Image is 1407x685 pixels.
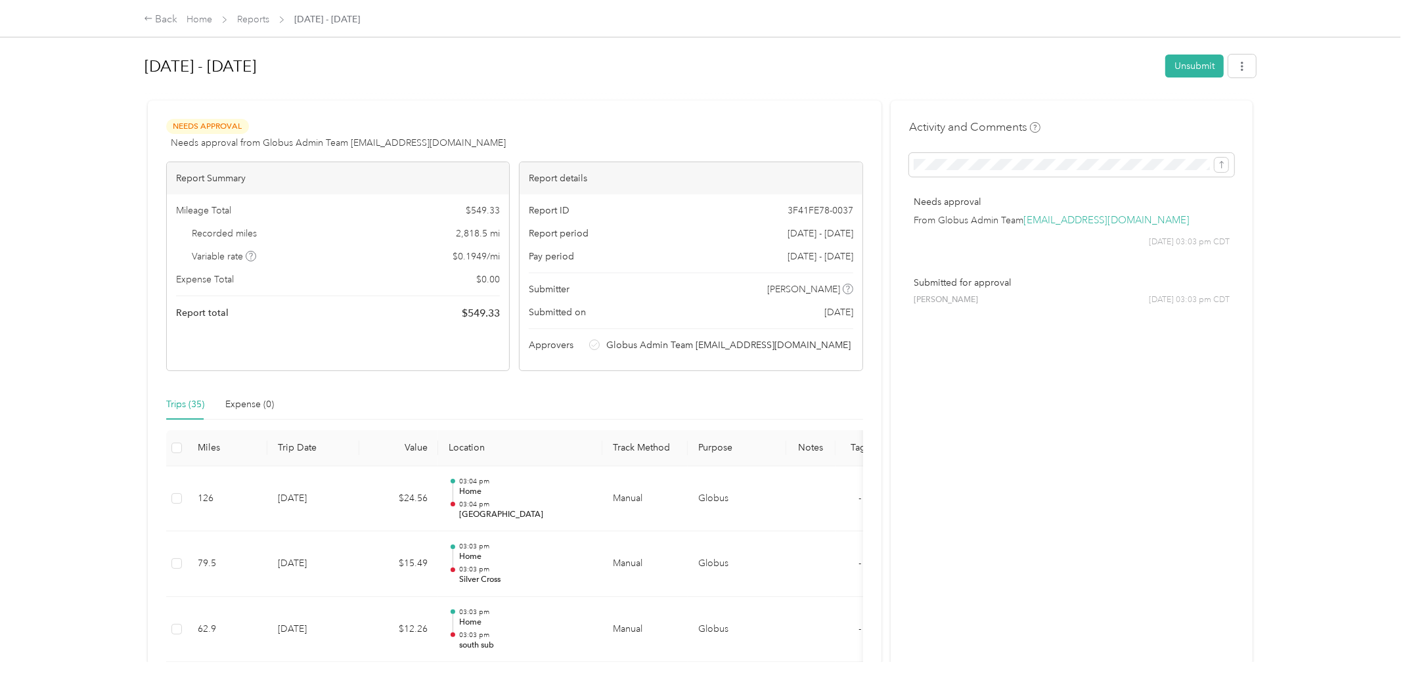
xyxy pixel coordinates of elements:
[456,227,500,240] span: 2,818.5 mi
[1333,611,1407,685] iframe: Everlance-gr Chat Button Frame
[438,430,602,466] th: Location
[606,338,851,352] span: Globus Admin Team [EMAIL_ADDRESS][DOMAIN_NAME]
[359,531,438,597] td: $15.49
[459,509,592,521] p: [GEOGRAPHIC_DATA]
[529,250,574,263] span: Pay period
[1149,236,1230,248] span: [DATE] 03:03 pm CDT
[359,430,438,466] th: Value
[1023,214,1190,227] a: [EMAIL_ADDRESS][DOMAIN_NAME]
[459,486,592,498] p: Home
[529,338,573,352] span: Approvers
[225,397,274,412] div: Expense (0)
[359,597,438,663] td: $12.26
[466,204,500,217] span: $ 549.33
[788,250,853,263] span: [DATE] - [DATE]
[459,640,592,652] p: south sub
[145,51,1157,82] h1: Aug 1 - 31, 2025
[192,250,256,263] span: Variable rate
[166,119,249,134] span: Needs Approval
[602,430,688,466] th: Track Method
[859,558,861,569] span: -
[267,466,359,532] td: [DATE]
[786,430,836,466] th: Notes
[187,430,267,466] th: Miles
[267,430,359,466] th: Trip Date
[459,617,592,629] p: Home
[529,282,569,296] span: Submitter
[187,597,267,663] td: 62.9
[688,466,786,532] td: Globus
[171,136,506,150] span: Needs approval from Globus Admin Team [EMAIL_ADDRESS][DOMAIN_NAME]
[914,195,1230,209] p: Needs approval
[459,500,592,509] p: 03:04 pm
[462,305,500,321] span: $ 549.33
[192,227,257,240] span: Recorded miles
[166,397,204,412] div: Trips (35)
[602,597,688,663] td: Manual
[187,531,267,597] td: 79.5
[187,14,212,25] a: Home
[688,430,786,466] th: Purpose
[187,466,267,532] td: 126
[144,12,178,28] div: Back
[859,623,861,634] span: -
[167,162,510,194] div: Report Summary
[459,542,592,551] p: 03:03 pm
[914,294,978,306] span: [PERSON_NAME]
[1149,294,1230,306] span: [DATE] 03:03 pm CDT
[529,305,586,319] span: Submitted on
[176,204,231,217] span: Mileage Total
[453,250,500,263] span: $ 0.1949 / mi
[788,227,853,240] span: [DATE] - [DATE]
[602,531,688,597] td: Manual
[476,273,500,286] span: $ 0.00
[459,551,592,563] p: Home
[602,466,688,532] td: Manual
[914,276,1230,290] p: Submitted for approval
[267,531,359,597] td: [DATE]
[836,430,885,466] th: Tags
[459,565,592,574] p: 03:03 pm
[859,493,861,504] span: -
[294,12,360,26] span: [DATE] - [DATE]
[267,597,359,663] td: [DATE]
[914,213,1230,227] p: From Globus Admin Team
[176,306,229,320] span: Report total
[459,608,592,617] p: 03:03 pm
[688,597,786,663] td: Globus
[1165,55,1224,77] button: Unsubmit
[176,273,234,286] span: Expense Total
[529,227,589,240] span: Report period
[909,119,1040,135] h4: Activity and Comments
[767,282,840,296] span: [PERSON_NAME]
[520,162,862,194] div: Report details
[788,204,853,217] span: 3F41FE78-0037
[824,305,853,319] span: [DATE]
[459,477,592,486] p: 03:04 pm
[237,14,269,25] a: Reports
[359,466,438,532] td: $24.56
[529,204,569,217] span: Report ID
[459,630,592,640] p: 03:03 pm
[688,531,786,597] td: Globus
[459,574,592,586] p: Silver Cross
